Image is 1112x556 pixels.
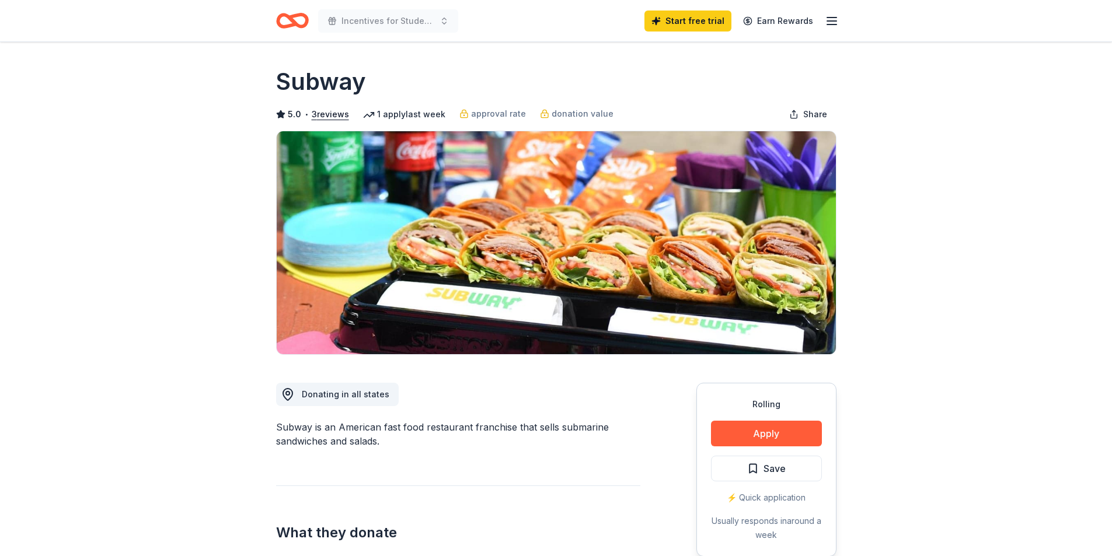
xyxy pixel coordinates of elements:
[711,397,822,411] div: Rolling
[312,107,349,121] button: 3reviews
[711,514,822,542] div: Usually responds in around a week
[276,523,640,542] h2: What they donate
[341,14,435,28] span: Incentives for Students
[318,9,458,33] button: Incentives for Students
[764,461,786,476] span: Save
[277,131,836,354] img: Image for Subway
[803,107,827,121] span: Share
[540,107,613,121] a: donation value
[459,107,526,121] a: approval rate
[363,107,445,121] div: 1 apply last week
[711,456,822,481] button: Save
[780,103,836,126] button: Share
[288,107,301,121] span: 5.0
[276,65,366,98] h1: Subway
[304,110,308,119] span: •
[711,491,822,505] div: ⚡️ Quick application
[276,7,309,34] a: Home
[471,107,526,121] span: approval rate
[644,11,731,32] a: Start free trial
[276,420,640,448] div: Subway is an American fast food restaurant franchise that sells submarine sandwiches and salads.
[302,389,389,399] span: Donating in all states
[552,107,613,121] span: donation value
[736,11,820,32] a: Earn Rewards
[711,421,822,446] button: Apply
